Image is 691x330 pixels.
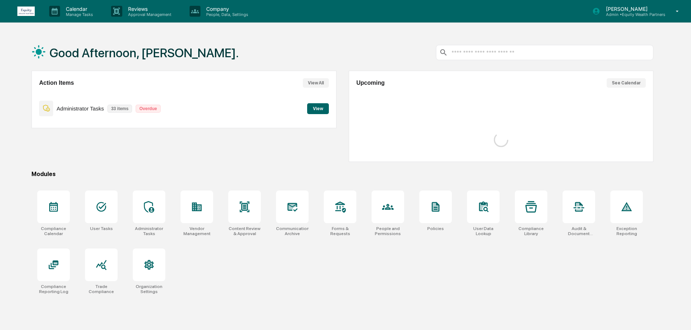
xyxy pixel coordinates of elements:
div: People and Permissions [372,226,404,236]
a: View [307,105,329,112]
p: Reviews [122,6,175,12]
p: Overdue [136,105,161,113]
p: 33 items [107,105,132,113]
p: Calendar [60,6,97,12]
div: Forms & Requests [324,226,356,236]
p: Admin • Equity Wealth Partners [600,12,665,17]
button: View [307,103,329,114]
div: Compliance Reporting Log [37,284,70,294]
h2: Upcoming [356,80,385,86]
div: Policies [427,226,444,231]
div: Compliance Library [515,226,547,236]
div: Modules [31,171,653,177]
button: See Calendar [607,78,646,88]
p: Administrator Tasks [57,105,104,112]
div: Audit & Document Logs [563,226,595,236]
div: Vendor Management [181,226,213,236]
p: Approval Management [122,12,175,17]
h2: Action Items [39,80,74,86]
div: Communications Archive [276,226,309,236]
button: View All [303,78,329,88]
div: Exception Reporting [610,226,643,236]
p: People, Data, Settings [200,12,252,17]
div: Organization Settings [133,284,165,294]
img: logo [17,7,35,16]
div: Content Review & Approval [228,226,261,236]
p: Manage Tasks [60,12,97,17]
div: Compliance Calendar [37,226,70,236]
div: User Tasks [90,226,113,231]
div: Administrator Tasks [133,226,165,236]
div: User Data Lookup [467,226,500,236]
div: Trade Compliance [85,284,118,294]
h1: Good Afternoon, [PERSON_NAME]. [50,46,239,60]
p: Company [200,6,252,12]
p: [PERSON_NAME] [600,6,665,12]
